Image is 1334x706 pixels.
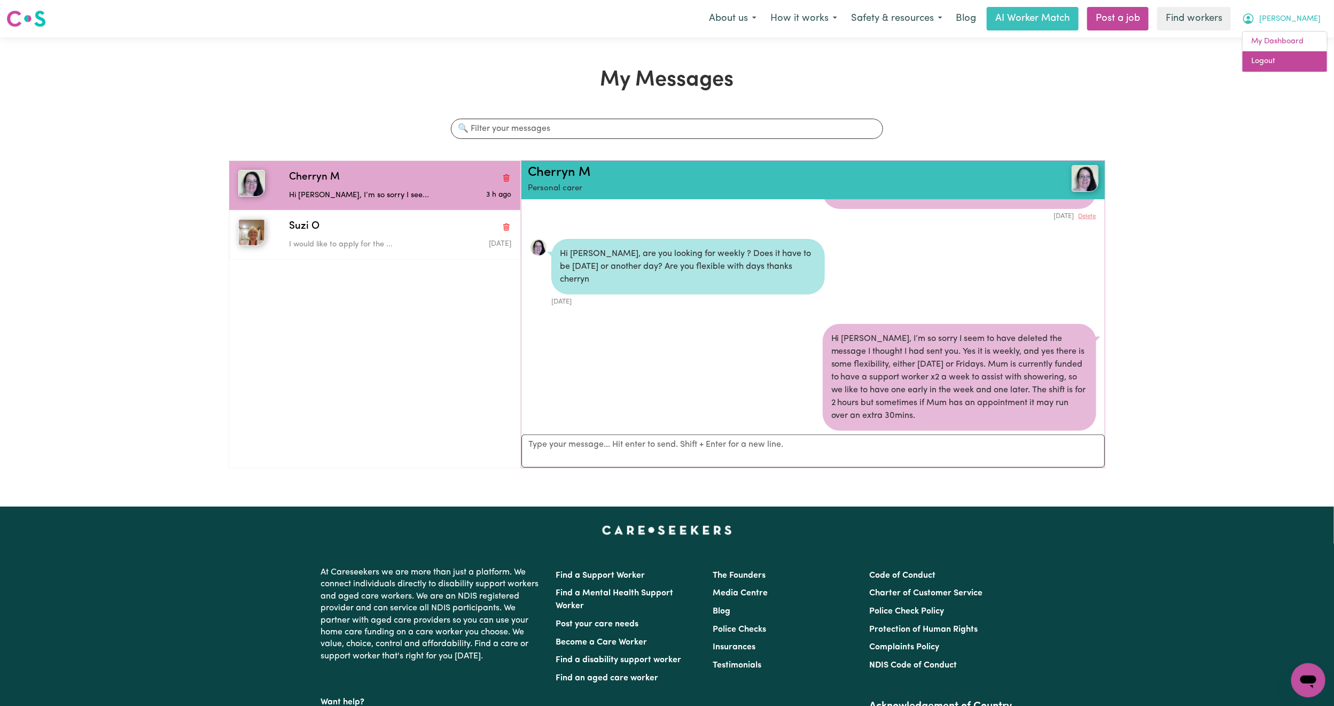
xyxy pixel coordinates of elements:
input: 🔍 Filter your messages [451,119,883,139]
a: Complaints Policy [869,643,939,651]
div: [DATE] [823,209,1096,221]
a: Insurances [713,643,755,651]
a: Cherryn M [1003,165,1098,192]
a: Blog [713,607,730,616]
a: Careseekers home page [602,526,732,534]
a: NDIS Code of Conduct [869,661,957,670]
a: Charter of Customer Service [869,589,982,598]
button: Suzi OSuzi ODelete conversationI would like to apply for the ...Message sent on August 4, 2025 [229,210,520,259]
iframe: Button to launch messaging window, conversation in progress [1291,663,1325,697]
img: DDFC7F7CD98892AA8629C63CFFB459F4_avatar_blob [530,239,547,256]
h1: My Messages [229,67,1105,93]
button: About us [702,7,763,30]
button: Delete [1079,434,1096,443]
a: Find a Support Worker [556,571,645,580]
button: How it works [763,7,844,30]
a: Testimonials [713,661,761,670]
a: Police Checks [713,625,766,634]
a: Find an aged care worker [556,674,659,682]
img: Cherryn M [238,170,265,197]
a: Post a job [1087,7,1149,30]
p: I would like to apply for the ... [289,239,437,251]
p: At Careseekers we are more than just a platform. We connect individuals directly to disability su... [321,562,543,666]
div: [DATE] [823,431,1096,443]
a: View Cherryn M's profile [530,239,547,256]
a: Blog [949,7,982,30]
span: Message sent on August 4, 2025 [489,240,511,247]
a: The Founders [713,571,766,580]
button: My Account [1235,7,1328,30]
a: Become a Care Worker [556,638,648,647]
a: Media Centre [713,589,768,598]
a: Find a Mental Health Support Worker [556,589,674,610]
div: [DATE] [551,294,825,307]
div: Hi [PERSON_NAME], I’m so sorry I seem to have deleted the message I thought I had sent you. Yes i... [823,324,1096,431]
img: View Cherryn M's profile [1072,165,1098,192]
a: Police Check Policy [869,607,944,616]
p: Personal carer [528,183,1003,195]
span: Suzi O [289,219,319,235]
a: Cherryn M [528,166,590,179]
a: Find a disability support worker [556,656,682,664]
span: Message sent on August 1, 2025 [486,191,511,198]
a: Post your care needs [556,620,639,629]
button: Safety & resources [844,7,949,30]
div: Hi [PERSON_NAME], are you looking for weekly ? Does it have to be [DATE] or another day? Are you ... [551,239,825,294]
img: Careseekers logo [6,9,46,28]
span: Cherryn M [289,170,340,185]
a: Careseekers logo [6,6,46,31]
p: Hi [PERSON_NAME], I’m so sorry I see... [289,190,437,201]
img: Suzi O [238,219,265,246]
a: AI Worker Match [987,7,1079,30]
span: [PERSON_NAME] [1259,13,1321,25]
a: Logout [1243,51,1327,72]
a: Protection of Human Rights [869,625,978,634]
button: Delete conversation [502,170,511,184]
button: Delete conversation [502,220,511,234]
button: Delete [1079,212,1096,221]
a: Code of Conduct [869,571,935,580]
div: My Account [1242,31,1328,72]
button: Cherryn MCherryn MDelete conversationHi [PERSON_NAME], I’m so sorry I see...Message sent on Augus... [229,161,520,210]
a: Find workers [1157,7,1231,30]
a: My Dashboard [1243,32,1327,52]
